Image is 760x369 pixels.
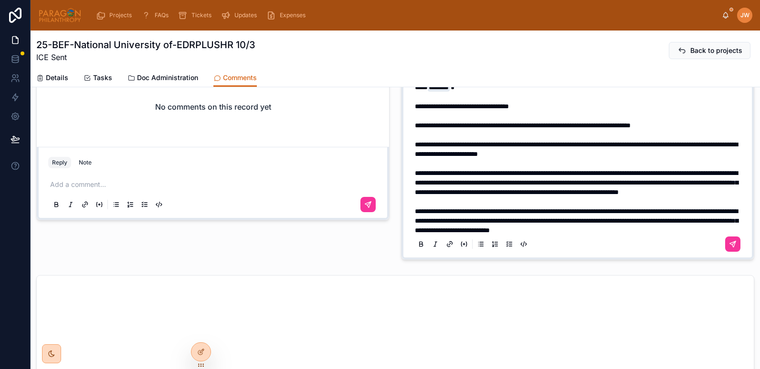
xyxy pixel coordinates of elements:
[36,38,255,51] h1: 25-BEF-National University of-EDRPLUSHR 10/3
[218,7,264,24] a: Updates
[155,101,271,113] h2: No comments on this record yet
[138,7,175,24] a: FAQs
[109,11,132,19] span: Projects
[155,11,169,19] span: FAQs
[38,8,82,23] img: App logo
[93,73,112,82] span: Tasks
[46,73,68,82] span: Details
[280,11,306,19] span: Expenses
[264,7,312,24] a: Expenses
[93,7,138,24] a: Projects
[234,11,257,19] span: Updates
[137,73,198,82] span: Doc Administration
[191,11,211,19] span: Tickets
[669,42,750,59] button: Back to projects
[36,51,255,63] span: ICE Sent
[690,46,742,55] span: Back to projects
[48,157,71,168] button: Reply
[223,73,257,82] span: Comments
[213,69,257,87] a: Comments
[36,69,68,88] a: Details
[79,159,92,166] div: Note
[89,5,722,26] div: scrollable content
[127,69,198,88] a: Doc Administration
[84,69,112,88] a: Tasks
[175,7,218,24] a: Tickets
[740,11,749,19] span: JW
[75,157,95,168] button: Note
